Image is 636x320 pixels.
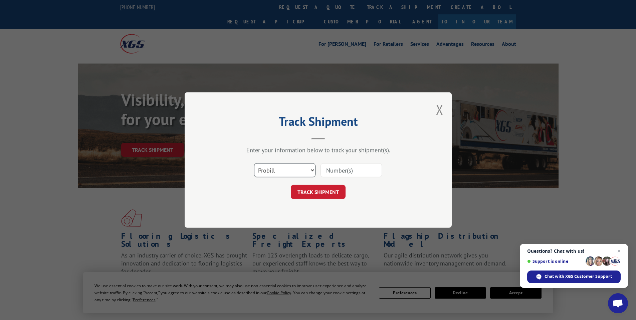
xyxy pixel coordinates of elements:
[527,248,621,254] span: Questions? Chat with us!
[291,185,346,199] button: TRACK SHIPMENT
[527,259,583,264] span: Support is online
[527,271,621,283] div: Chat with XGS Customer Support
[615,247,623,255] span: Close chat
[436,101,443,118] button: Close modal
[218,117,418,129] h2: Track Shipment
[608,293,628,313] div: Open chat
[321,163,382,177] input: Number(s)
[218,146,418,154] div: Enter your information below to track your shipment(s).
[545,274,612,280] span: Chat with XGS Customer Support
